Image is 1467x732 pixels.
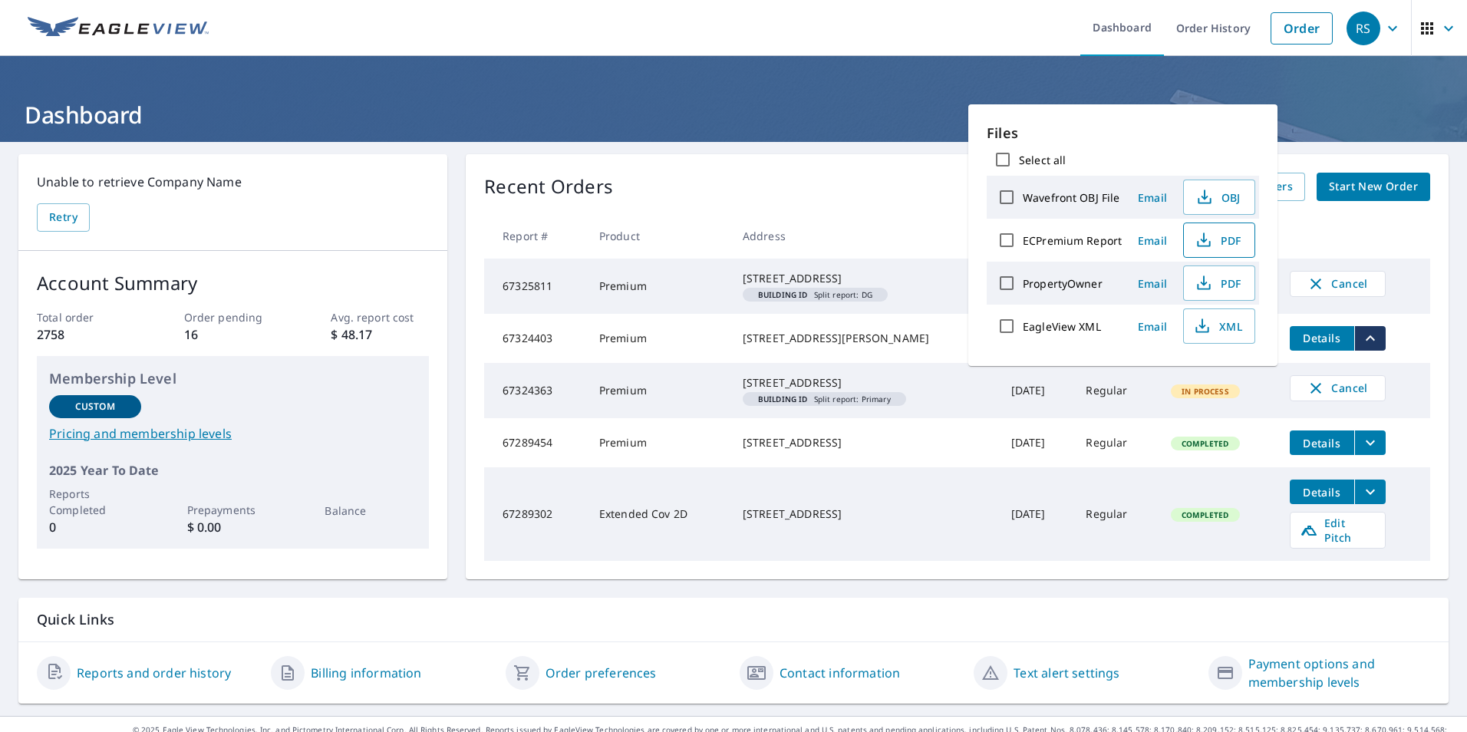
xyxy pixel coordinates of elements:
[484,173,613,201] p: Recent Orders
[28,17,209,40] img: EV Logo
[743,435,987,450] div: [STREET_ADDRESS]
[1290,430,1354,455] button: detailsBtn-67289454
[49,461,417,480] p: 2025 Year To Date
[587,314,730,363] td: Premium
[758,291,808,298] em: Building ID
[1128,229,1177,252] button: Email
[37,610,1430,629] p: Quick Links
[1023,319,1101,334] label: EagleView XML
[743,375,987,391] div: [STREET_ADDRESS]
[484,314,587,363] td: 67324403
[1248,655,1430,691] a: Payment options and membership levels
[1306,275,1370,293] span: Cancel
[1193,231,1242,249] span: PDF
[1172,386,1238,397] span: In Process
[484,467,587,561] td: 67289302
[1354,430,1386,455] button: filesDropdownBtn-67289454
[587,213,730,259] th: Product
[1271,12,1333,45] a: Order
[1193,317,1242,335] span: XML
[1134,190,1171,205] span: Email
[1290,512,1386,549] a: Edit Pitch
[1183,180,1255,215] button: OBJ
[484,259,587,314] td: 67325811
[1134,276,1171,291] span: Email
[1183,265,1255,301] button: PDF
[999,363,1074,418] td: [DATE]
[1299,485,1345,500] span: Details
[1347,12,1380,45] div: RS
[1300,516,1376,545] span: Edit Pitch
[758,395,808,403] em: Building ID
[743,506,987,522] div: [STREET_ADDRESS]
[1023,233,1122,248] label: ECPremium Report
[1073,418,1159,467] td: Regular
[1128,315,1177,338] button: Email
[587,363,730,418] td: Premium
[187,518,279,536] p: $ 0.00
[1023,276,1103,291] label: PropertyOwner
[484,363,587,418] td: 67324363
[1073,363,1159,418] td: Regular
[1172,438,1238,449] span: Completed
[49,208,77,227] span: Retry
[77,664,231,682] a: Reports and order history
[1193,188,1242,206] span: OBJ
[587,467,730,561] td: Extended Cov 2D
[1354,326,1386,351] button: filesDropdownBtn-67324403
[587,259,730,314] td: Premium
[1172,509,1238,520] span: Completed
[311,664,421,682] a: Billing information
[325,503,417,519] p: Balance
[1329,177,1418,196] span: Start New Order
[49,486,141,518] p: Reports Completed
[484,213,587,259] th: Report #
[1299,331,1345,345] span: Details
[1183,308,1255,344] button: XML
[743,271,987,286] div: [STREET_ADDRESS]
[743,331,987,346] div: [STREET_ADDRESS][PERSON_NAME]
[331,309,429,325] p: Avg. report cost
[749,291,882,298] span: Split report: DG
[37,325,135,344] p: 2758
[49,368,417,389] p: Membership Level
[1290,271,1386,297] button: Cancel
[999,467,1074,561] td: [DATE]
[49,424,417,443] a: Pricing and membership levels
[1134,233,1171,248] span: Email
[484,418,587,467] td: 67289454
[1019,153,1066,167] label: Select all
[730,213,999,259] th: Address
[1317,173,1430,201] a: Start New Order
[1128,272,1177,295] button: Email
[1128,186,1177,209] button: Email
[37,309,135,325] p: Total order
[1299,436,1345,450] span: Details
[331,325,429,344] p: $ 48.17
[187,502,279,518] p: Prepayments
[184,325,282,344] p: 16
[1014,664,1119,682] a: Text alert settings
[1134,319,1171,334] span: Email
[587,418,730,467] td: Premium
[546,664,657,682] a: Order preferences
[37,173,429,191] p: Unable to retrieve Company Name
[49,518,141,536] p: 0
[37,203,90,232] button: Retry
[1306,379,1370,397] span: Cancel
[1023,190,1119,205] label: Wavefront OBJ File
[987,123,1259,143] p: Files
[1183,223,1255,258] button: PDF
[1290,375,1386,401] button: Cancel
[1354,480,1386,504] button: filesDropdownBtn-67289302
[999,418,1074,467] td: [DATE]
[1290,480,1354,504] button: detailsBtn-67289302
[1290,326,1354,351] button: detailsBtn-67324403
[184,309,282,325] p: Order pending
[749,395,900,403] span: Split report: Primary
[18,99,1449,130] h1: Dashboard
[37,269,429,297] p: Account Summary
[780,664,900,682] a: Contact information
[1073,467,1159,561] td: Regular
[75,400,115,414] p: Custom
